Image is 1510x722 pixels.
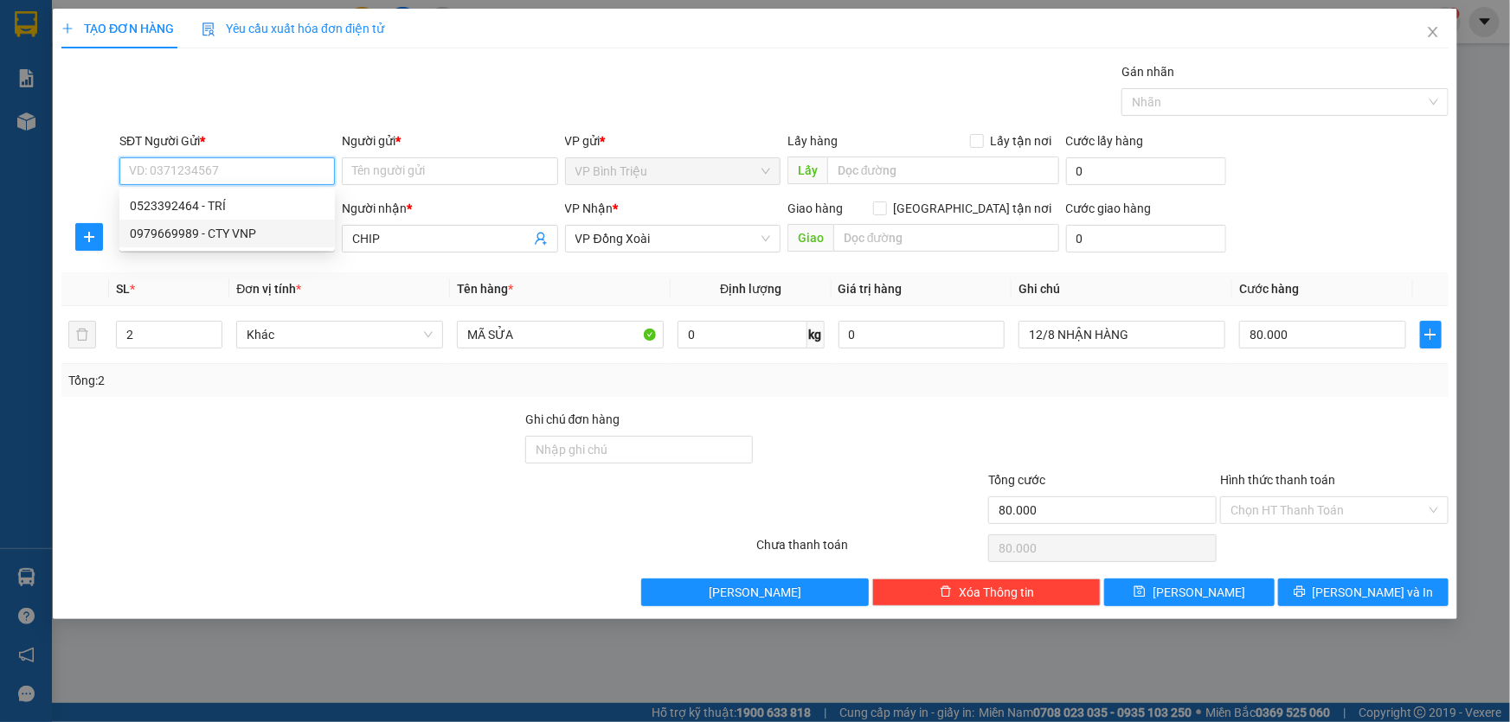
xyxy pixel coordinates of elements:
div: VP gửi [565,131,781,150]
th: Ghi chú [1012,272,1232,306]
span: Định lượng [720,282,781,296]
span: Tổng cước [988,473,1045,487]
span: plus [76,230,102,244]
input: VD: Bàn, Ghế [457,321,664,348]
span: plus [61,22,74,35]
div: SĐT Người Gửi [119,131,335,150]
button: Close [1409,9,1457,57]
span: Cước hàng [1239,282,1299,296]
div: Tổng: 2 [68,371,583,390]
label: Cước lấy hàng [1066,134,1144,148]
span: VP Nhận [565,201,614,215]
button: [PERSON_NAME] [641,578,870,606]
span: close [1426,25,1440,39]
button: deleteXóa Thông tin [872,578,1101,606]
input: Cước giao hàng [1066,225,1226,252]
span: SL [116,282,130,296]
button: delete [68,321,96,348]
span: VP Bình Triệu [575,158,770,184]
span: Giao hàng [787,201,843,215]
div: Người nhận [342,199,557,218]
span: save [1134,585,1146,599]
span: [GEOGRAPHIC_DATA] tận nơi [887,199,1059,218]
span: Giao [787,224,833,252]
span: printer [1294,585,1306,599]
span: Xóa Thông tin [959,583,1034,602]
span: [PERSON_NAME] và In [1313,583,1434,602]
div: 0979669989 - CTY VNP [130,224,324,243]
label: Gán nhãn [1121,65,1174,79]
span: up [208,324,218,335]
span: VP Đồng Xoài [575,226,770,252]
div: 0523392464 - TRÍ [119,192,335,220]
span: Khác [247,322,433,348]
input: Cước lấy hàng [1066,157,1226,185]
span: TẠO ĐƠN HÀNG [61,22,174,35]
span: Increase Value [202,322,222,335]
div: Người gửi [342,131,557,150]
img: icon [202,22,215,36]
span: kg [807,321,825,348]
label: Hình thức thanh toán [1220,473,1335,487]
span: Decrease Value [202,335,222,348]
span: Lấy tận nơi [984,131,1059,150]
input: Dọc đường [833,224,1059,252]
input: Ghi Chú [1018,321,1225,348]
span: user-add [534,232,548,246]
input: 0 [839,321,1006,348]
span: Lấy [787,157,827,184]
button: save[PERSON_NAME] [1104,578,1275,606]
span: Giá trị hàng [839,282,903,296]
input: Dọc đường [827,157,1059,184]
input: Ghi chú đơn hàng [525,436,754,463]
span: delete [940,585,952,599]
span: Yêu cầu xuất hóa đơn điện tử [202,22,384,35]
span: Đơn vị tính [236,282,301,296]
span: [PERSON_NAME] [1153,583,1245,602]
button: plus [75,223,103,251]
span: Tên hàng [457,282,513,296]
span: down [208,336,218,347]
span: plus [1421,328,1441,342]
button: plus [1420,321,1442,348]
label: Ghi chú đơn hàng [525,412,620,426]
span: Lấy hàng [787,134,838,148]
div: 0979669989 - CTY VNP [119,220,335,247]
button: printer[PERSON_NAME] và In [1278,578,1449,606]
label: Cước giao hàng [1066,201,1152,215]
div: Chưa thanh toán [755,535,987,565]
div: 0523392464 - TRÍ [130,196,324,215]
span: [PERSON_NAME] [709,583,801,602]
